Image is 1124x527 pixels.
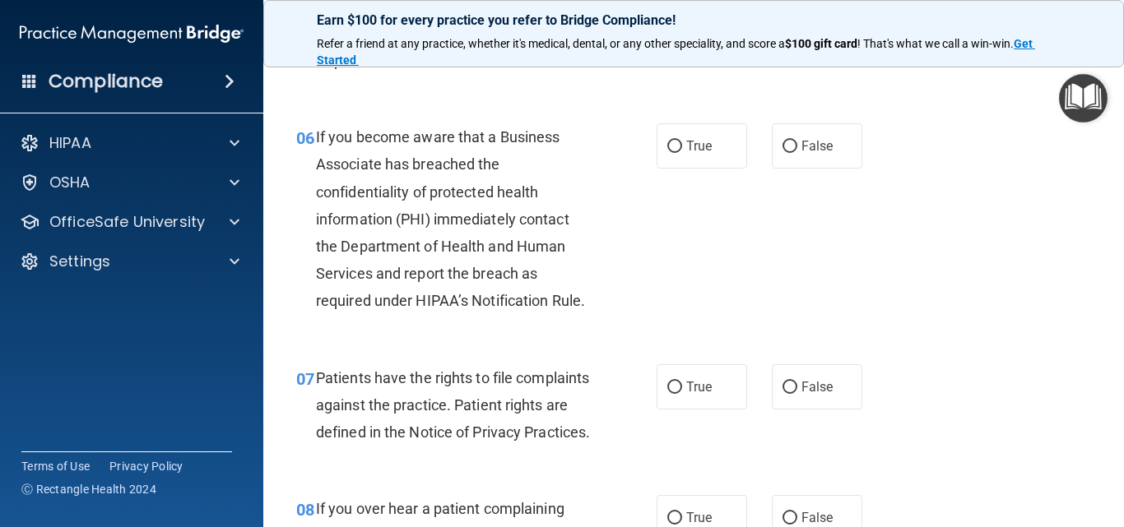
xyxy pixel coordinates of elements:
input: False [783,381,797,394]
span: If you become aware that a Business Associate has breached the confidentiality of protected healt... [316,128,585,309]
input: False [783,141,797,153]
span: Refer a friend at any practice, whether it's medical, dental, or any other speciality, and score a [317,37,785,50]
input: False [783,512,797,525]
span: False [801,510,834,525]
span: 06 [296,128,314,148]
span: Ⓒ Rectangle Health 2024 [21,481,156,497]
a: OfficeSafe University [20,212,239,232]
span: ! That's what we call a win-win. [857,37,1014,50]
span: 07 [296,369,314,389]
span: True [686,510,712,525]
a: Settings [20,252,239,271]
button: Open Resource Center [1059,74,1108,123]
input: True [667,141,682,153]
p: Earn $100 for every practice you refer to Bridge Compliance! [317,12,1071,28]
a: Terms of Use [21,458,90,474]
p: Settings [49,252,110,271]
h4: Compliance [49,70,163,93]
a: Privacy Policy [109,458,183,474]
p: HIPAA [49,133,91,153]
input: True [667,512,682,525]
p: OSHA [49,173,91,192]
span: True [686,138,712,154]
a: Get Started [317,37,1035,67]
span: False [801,379,834,395]
p: OfficeSafe University [49,212,205,232]
span: True [686,379,712,395]
a: HIPAA [20,133,239,153]
img: PMB logo [20,17,244,50]
span: False [801,138,834,154]
strong: $100 gift card [785,37,857,50]
input: True [667,381,682,394]
a: OSHA [20,173,239,192]
span: 08 [296,500,314,520]
span: Patients have the rights to file complaints against the practice. Patient rights are defined in t... [316,369,590,441]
